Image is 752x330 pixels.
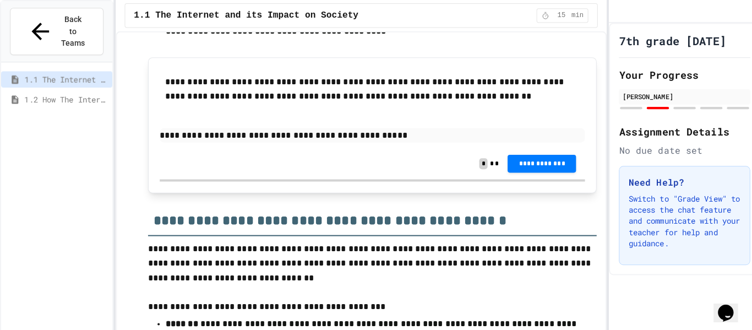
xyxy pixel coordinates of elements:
h3: Need Help? [622,174,733,187]
h2: Assignment Details [612,122,742,138]
button: Back to Teams [10,8,102,55]
div: [PERSON_NAME] [615,90,739,100]
div: No due date set [612,142,742,155]
span: 1.1 The Internet and its Impact on Society [24,73,107,84]
span: 15 [547,11,564,20]
span: 1.2 How The Internet Works [24,93,107,104]
h2: Your Progress [612,66,742,82]
span: 1.1 The Internet and its Impact on Society [133,9,355,22]
span: min [565,11,577,20]
h1: 7th grade [DATE] [612,33,718,48]
p: Switch to "Grade View" to access the chat feature and communicate with your teacher for help and ... [622,191,733,246]
span: Back to Teams [59,14,85,48]
iframe: chat widget [706,286,741,319]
